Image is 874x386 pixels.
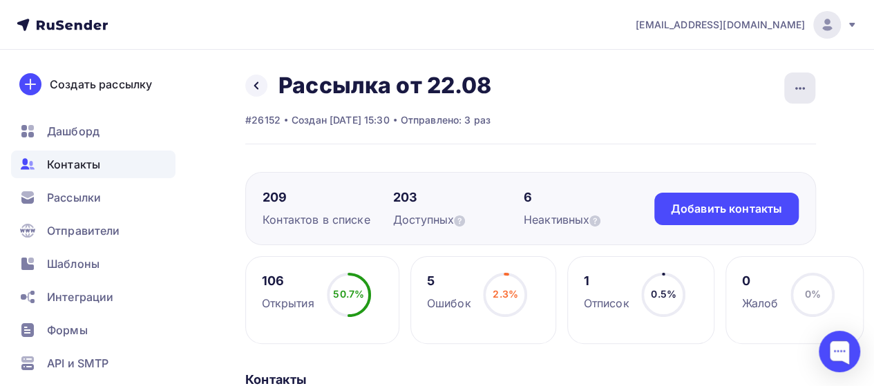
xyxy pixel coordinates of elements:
span: 2.3% [493,288,518,300]
div: Контактов в списке [263,211,393,228]
span: 0% [805,288,821,300]
div: Неактивных [524,211,654,228]
span: [EMAIL_ADDRESS][DOMAIN_NAME] [636,18,805,32]
div: Доступных [393,211,524,228]
a: [EMAIL_ADDRESS][DOMAIN_NAME] [636,11,857,39]
div: 203 [393,189,524,206]
div: 209 [263,189,393,206]
span: 0.5% [651,288,676,300]
h2: Рассылка от 22.08 [278,72,491,99]
div: Отписок [583,295,629,311]
div: 1 [583,273,629,289]
a: Контакты [11,151,175,178]
span: Формы [47,322,88,338]
div: 6 [524,189,654,206]
a: Рассылки [11,184,175,211]
div: 5 [427,273,471,289]
a: Дашборд [11,117,175,145]
div: Ошибок [427,295,471,311]
span: 50.7% [333,288,364,300]
div: Создан [DATE] 15:30 [292,113,390,127]
span: API и SMTP [47,355,108,371]
span: Отправители [47,222,120,239]
div: #26152 [245,113,281,127]
span: Шаблоны [47,255,99,272]
a: Формы [11,316,175,344]
div: 106 [262,273,314,289]
a: Шаблоны [11,250,175,278]
div: Создать рассылку [50,76,152,93]
span: Рассылки [47,189,101,206]
div: 0 [741,273,778,289]
span: Интеграции [47,289,113,305]
span: Контакты [47,156,100,173]
div: Добавить контакты [671,201,782,217]
span: Дашборд [47,123,99,139]
div: Жалоб [741,295,778,311]
a: Отправители [11,217,175,244]
div: Отправлено: 3 раз [401,113,491,127]
div: Открытия [262,295,314,311]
